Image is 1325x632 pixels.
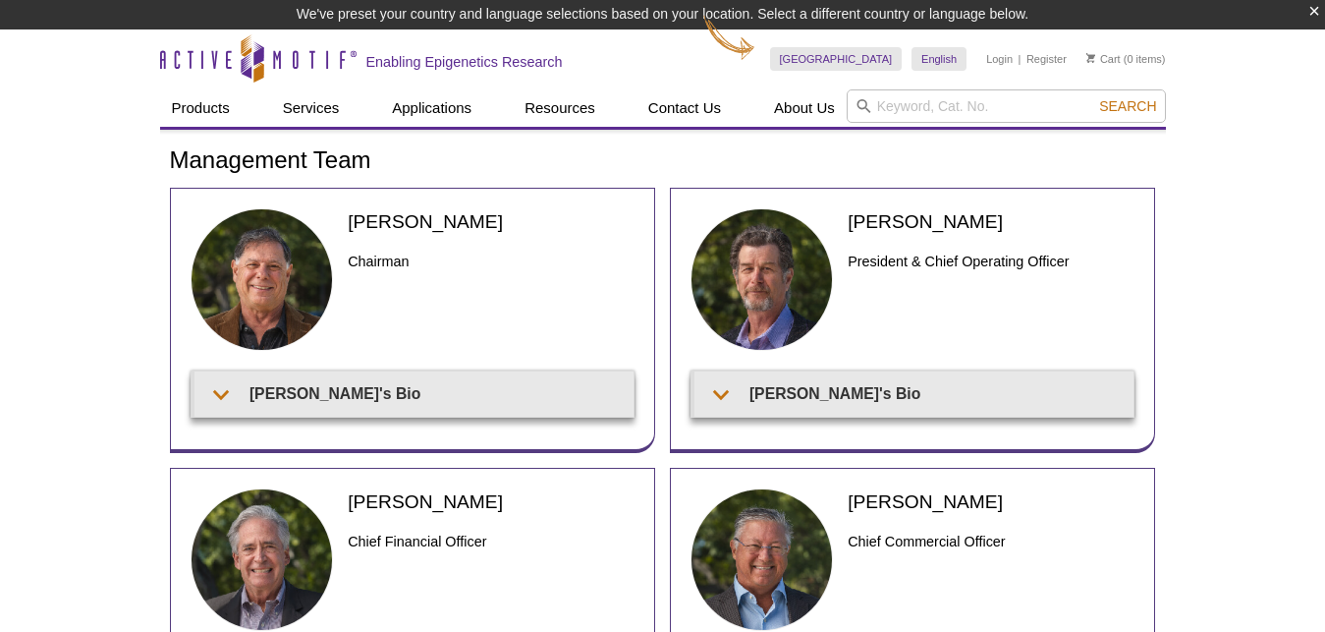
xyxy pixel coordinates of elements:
[348,530,634,553] h3: Chief Financial Officer
[194,372,634,416] summary: [PERSON_NAME]'s Bio
[762,89,847,127] a: About Us
[271,89,352,127] a: Services
[170,147,1156,176] h1: Management Team
[694,372,1133,416] summary: [PERSON_NAME]'s Bio
[770,47,903,71] a: [GEOGRAPHIC_DATA]
[160,89,242,127] a: Products
[191,208,334,352] img: Joe Fernandez headshot
[1019,47,1021,71] li: |
[636,89,733,127] a: Contact Us
[848,488,1133,515] h2: [PERSON_NAME]
[1086,53,1095,63] img: Your Cart
[1026,52,1067,66] a: Register
[348,208,634,235] h2: [PERSON_NAME]
[703,15,755,61] img: Change Here
[348,488,634,515] h2: [PERSON_NAME]
[1099,98,1156,114] span: Search
[348,250,634,273] h3: Chairman
[690,208,834,352] img: Ted DeFrank headshot
[1086,47,1166,71] li: (0 items)
[847,89,1166,123] input: Keyword, Cat. No.
[848,208,1133,235] h2: [PERSON_NAME]
[690,488,834,632] img: Fritz Eibel headshot
[366,53,563,71] h2: Enabling Epigenetics Research
[911,47,966,71] a: English
[848,530,1133,553] h3: Chief Commercial Officer
[513,89,607,127] a: Resources
[986,52,1013,66] a: Login
[380,89,483,127] a: Applications
[191,488,334,632] img: Patrick Yount headshot
[1093,97,1162,115] button: Search
[848,250,1133,273] h3: President & Chief Operating Officer
[1086,52,1121,66] a: Cart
